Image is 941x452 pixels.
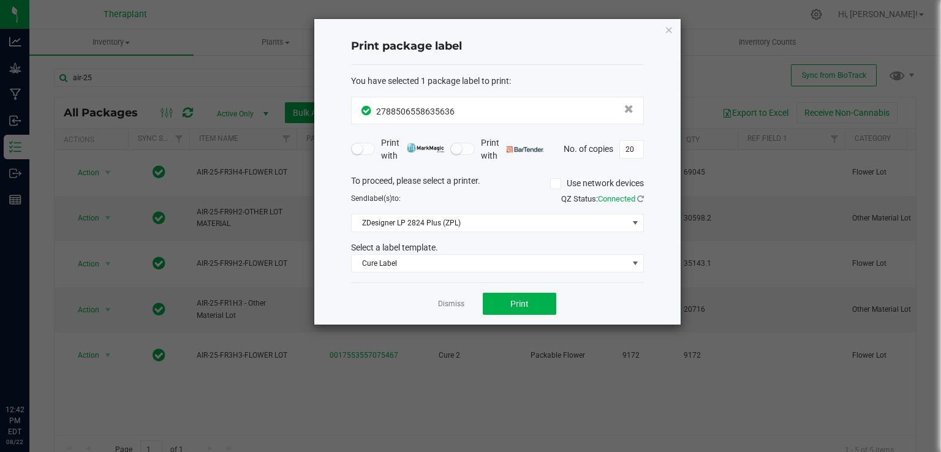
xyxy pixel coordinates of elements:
button: Print [483,293,556,315]
span: Print with [381,137,444,162]
iframe: Resource center [12,354,49,391]
a: Dismiss [438,299,464,309]
img: mark_magic_cybra.png [407,143,444,153]
span: In Sync [361,104,373,117]
img: bartender.png [507,146,544,153]
div: Select a label template. [342,241,653,254]
span: Connected [598,194,635,203]
span: You have selected 1 package label to print [351,76,509,86]
span: QZ Status: [561,194,644,203]
label: Use network devices [550,177,644,190]
span: 2788506558635636 [376,107,455,116]
span: Cure Label [352,255,628,272]
span: ZDesigner LP 2824 Plus (ZPL) [352,214,628,232]
div: To proceed, please select a printer. [342,175,653,193]
span: Print [510,299,529,309]
h4: Print package label [351,39,644,55]
span: label(s) [368,194,392,203]
span: Send to: [351,194,401,203]
div: : [351,75,644,88]
span: No. of copies [564,143,613,153]
span: Print with [481,137,544,162]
